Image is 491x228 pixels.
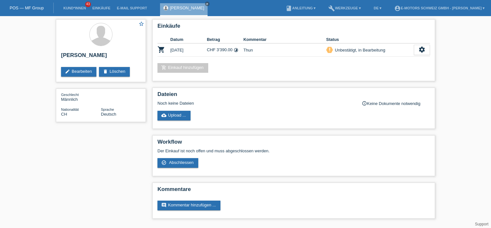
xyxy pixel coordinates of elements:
[170,36,207,43] th: Datum
[157,158,198,168] a: check_circle_outline Abschliessen
[101,112,116,117] span: Deutsch
[138,21,144,28] a: star_border
[61,67,96,77] a: editBearbeiten
[89,6,113,10] a: Einkäufe
[61,93,79,97] span: Geschlecht
[161,65,166,70] i: add_shopping_cart
[362,101,430,106] div: Keine Dokumente notwendig
[114,6,150,10] a: E-Mail Support
[328,5,335,12] i: build
[282,6,319,10] a: bookAnleitung ▾
[157,23,430,33] h2: Einkäufe
[60,6,89,10] a: Kund*innen
[101,108,114,111] span: Sprache
[61,112,67,117] span: Schweiz
[138,21,144,27] i: star_border
[391,6,488,10] a: account_circleE-Motors Schweiz GmbH - [PERSON_NAME] ▾
[161,203,166,208] i: comment
[243,36,326,43] th: Kommentar
[418,46,425,53] i: settings
[170,5,204,10] a: [PERSON_NAME]
[103,69,108,74] i: delete
[157,63,208,73] a: add_shopping_cartEinkauf hinzufügen
[243,43,326,57] td: Thun
[169,160,194,165] span: Abschliessen
[326,36,414,43] th: Status
[206,2,209,5] i: close
[325,6,364,10] a: buildWerkzeuge ▾
[157,201,220,210] a: commentKommentar hinzufügen ...
[65,69,70,74] i: edit
[207,36,244,43] th: Betrag
[161,113,166,118] i: cloud_upload
[85,2,91,7] span: 43
[157,101,354,106] div: Noch keine Dateien
[157,139,430,148] h2: Workflow
[170,43,207,57] td: [DATE]
[286,5,292,12] i: book
[161,160,166,165] i: check_circle_outline
[234,48,238,52] i: 36 Raten
[61,52,141,62] h2: [PERSON_NAME]
[157,148,430,153] p: Der Einkauf ist noch offen und muss abgeschlossen werden.
[205,2,210,6] a: close
[370,6,385,10] a: DE ▾
[61,92,101,102] div: Männlich
[333,47,385,53] div: Unbestätigt, in Bearbeitung
[362,101,367,106] i: info_outline
[157,46,165,53] i: POSP00026486
[99,67,130,77] a: deleteLöschen
[207,43,244,57] td: CHF 3'390.00
[157,111,191,120] a: cloud_uploadUpload ...
[475,222,488,226] a: Support
[157,186,430,196] h2: Kommentare
[157,91,430,101] h2: Dateien
[61,108,79,111] span: Nationalität
[10,5,44,10] a: POS — MF Group
[327,47,332,52] i: priority_high
[394,5,401,12] i: account_circle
